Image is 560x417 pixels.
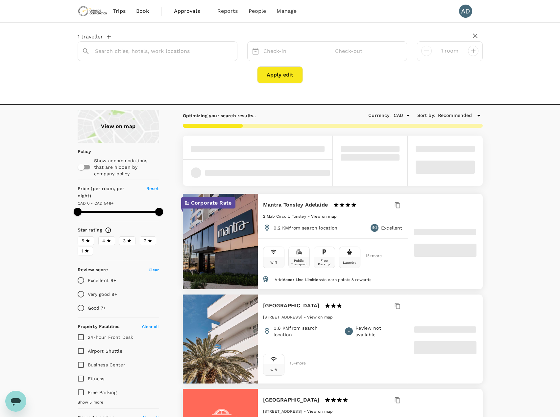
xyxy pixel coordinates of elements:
span: Accor Live Limitless [283,277,323,282]
h6: Review score [78,266,108,274]
span: Business Center [88,362,125,367]
span: People [249,7,266,15]
a: View on map [78,110,159,143]
span: Manage [277,7,297,15]
button: Open [403,111,413,120]
span: Reports [217,7,238,15]
p: Policy [78,148,82,155]
p: Check-out [335,47,399,55]
span: - [308,214,311,219]
span: 3 [123,237,126,244]
button: Apply edit [257,66,303,83]
p: Check-in [263,47,327,55]
svg: Star ratings are awarded to properties to represent the quality of services, facilities, and amen... [105,227,111,233]
h6: Mantra Tonsley Adelaide [263,200,328,209]
span: Add to earn points & rewards [275,277,371,282]
h6: [GEOGRAPHIC_DATA] [263,395,320,405]
div: Laundry [343,261,356,264]
p: Show accommodations that are hidden by company policy [94,157,158,177]
div: Wifi [270,261,277,264]
span: Clear [149,268,159,272]
a: View on map [307,408,333,414]
span: CAD 0 - CAD 548+ [78,201,113,206]
p: Excellent [381,225,402,231]
h6: [GEOGRAPHIC_DATA] [263,301,320,310]
span: 24-hour Front Desk [88,335,134,340]
span: 5 [82,237,84,244]
p: Very good 8+ [88,291,117,297]
h6: Currency : [368,112,391,119]
span: [STREET_ADDRESS] [263,315,302,319]
a: View on map [311,213,337,219]
p: Review not available [355,325,402,338]
span: View on map [307,409,333,414]
span: 2 [144,237,146,244]
span: - [304,409,307,414]
h6: Star rating [78,227,103,234]
h6: Sort by : [417,112,435,119]
span: 9.1 [372,225,377,231]
span: 1 [82,248,83,254]
input: Add rooms [437,46,463,56]
div: Public Transport [290,259,308,266]
div: AD [459,5,472,18]
span: 4 [102,237,105,244]
p: 0.8 KM from search location [274,325,337,338]
div: Free Parking [315,259,333,266]
span: Airport Shuttle [88,348,122,354]
p: Excellent 9+ [88,277,116,284]
p: 9.2 KM from search location [274,225,338,231]
span: Recommended [438,112,472,119]
span: Clear all [142,324,159,329]
img: Chrysos Corporation [78,4,108,18]
h6: Property Facilities [78,323,120,330]
p: Good 7+ [88,305,106,311]
button: decrease [468,46,478,56]
span: - [304,315,307,319]
a: View on map [307,314,333,319]
span: Free Parking [88,390,117,395]
span: 15 + more [366,254,376,258]
input: Search cities, hotels, work locations [95,46,215,56]
iframe: Button to launch messaging window [5,391,26,412]
span: Book [136,7,149,15]
p: Corporate Rate [191,199,231,207]
span: [STREET_ADDRESS] [263,409,302,414]
p: Optimizing your search results.. [183,112,256,119]
span: 2 Mab Circuit, Tonsley [263,214,306,219]
button: 1 traveller [78,33,111,40]
span: Reset [146,186,159,191]
span: Trips [113,7,126,15]
span: Show 5 more [78,399,104,406]
span: - [348,328,350,335]
div: Wifi [270,368,277,372]
button: Open [232,51,234,52]
h6: Price (per room, per night) [78,185,139,200]
span: Approvals [174,7,207,15]
span: Fitness [88,376,105,381]
span: 15 + more [290,361,300,365]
